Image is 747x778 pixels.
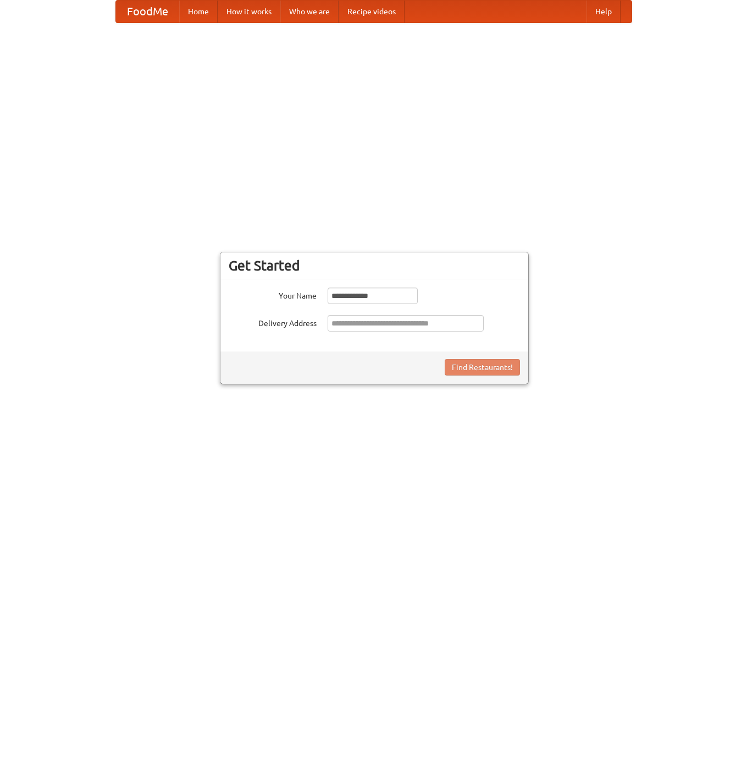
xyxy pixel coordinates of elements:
label: Your Name [229,288,317,301]
button: Find Restaurants! [445,359,520,376]
h3: Get Started [229,257,520,274]
label: Delivery Address [229,315,317,329]
a: How it works [218,1,280,23]
a: Recipe videos [339,1,405,23]
a: Home [179,1,218,23]
a: Help [586,1,621,23]
a: FoodMe [116,1,179,23]
a: Who we are [280,1,339,23]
